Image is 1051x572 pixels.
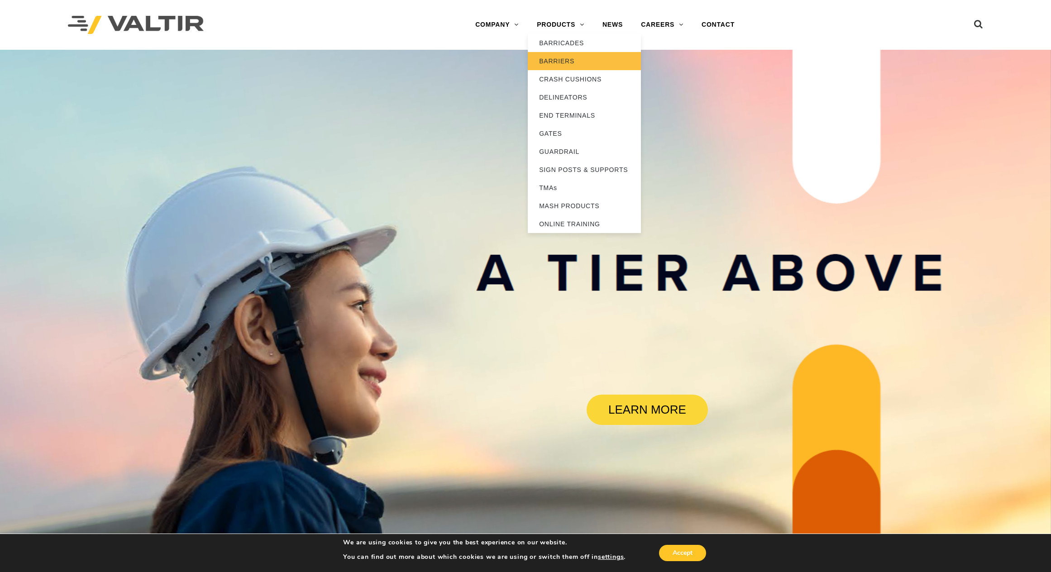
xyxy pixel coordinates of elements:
[593,16,632,34] a: NEWS
[466,16,528,34] a: COMPANY
[587,395,708,425] a: LEARN MORE
[528,52,641,70] a: BARRIERS
[659,545,706,561] button: Accept
[528,215,641,233] a: ONLINE TRAINING
[528,16,593,34] a: PRODUCTS
[528,124,641,143] a: GATES
[528,197,641,215] a: MASH PRODUCTS
[528,161,641,179] a: SIGN POSTS & SUPPORTS
[528,106,641,124] a: END TERMINALS
[528,143,641,161] a: GUARDRAIL
[528,70,641,88] a: CRASH CUSHIONS
[528,88,641,106] a: DELINEATORS
[598,553,624,561] button: settings
[68,16,204,34] img: Valtir
[528,34,641,52] a: BARRICADES
[632,16,693,34] a: CAREERS
[528,179,641,197] a: TMAs
[343,539,626,547] p: We are using cookies to give you the best experience on our website.
[693,16,744,34] a: CONTACT
[343,553,626,561] p: You can find out more about which cookies we are using or switch them off in .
